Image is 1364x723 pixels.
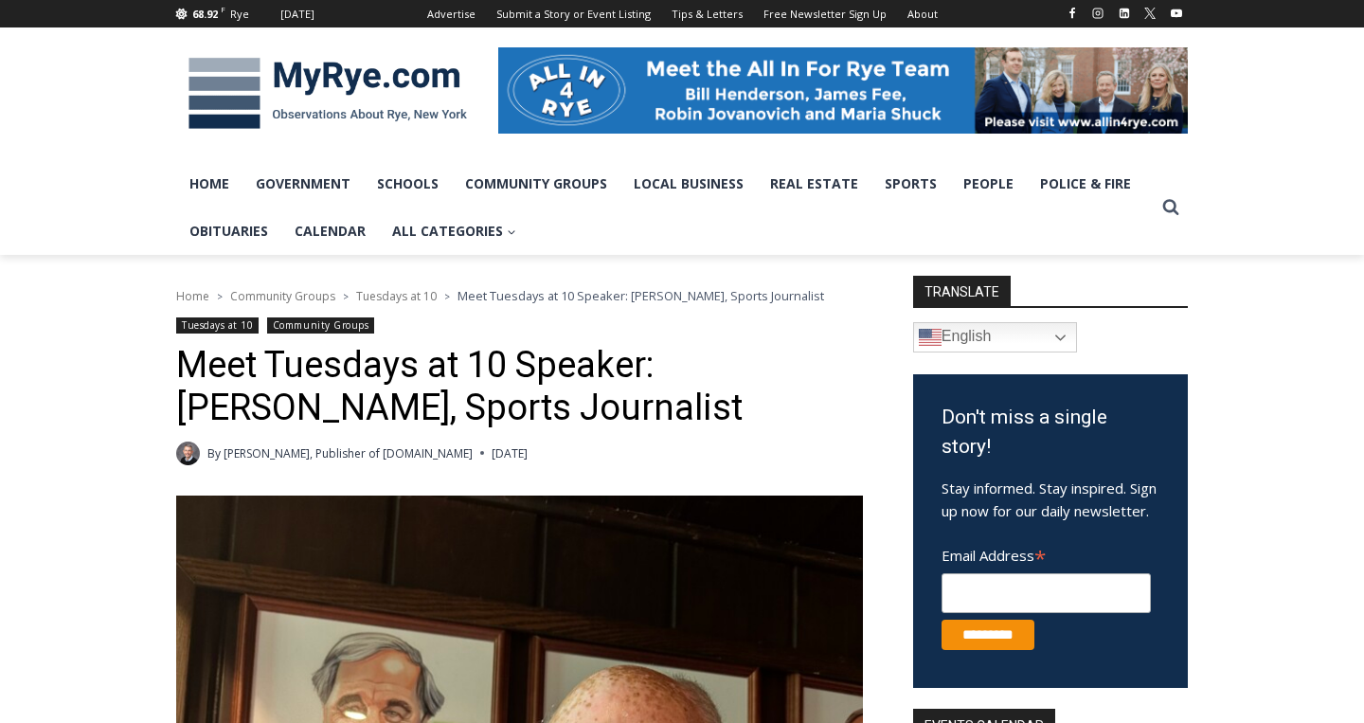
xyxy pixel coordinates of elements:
a: Linkedin [1113,2,1136,25]
a: X [1139,2,1161,25]
span: Meet Tuesdays at 10 Speaker: [PERSON_NAME], Sports Journalist [458,287,824,304]
button: View Search Form [1154,190,1188,225]
strong: TRANSLATE [913,276,1011,306]
a: Sports [871,160,950,208]
a: Real Estate [757,160,871,208]
label: Email Address [942,536,1151,570]
div: [DATE] [280,6,314,23]
a: English [913,322,1077,352]
a: Obituaries [176,208,281,255]
a: Police & Fire [1027,160,1144,208]
a: Home [176,160,242,208]
h1: Meet Tuesdays at 10 Speaker: [PERSON_NAME], Sports Journalist [176,344,863,430]
nav: Breadcrumbs [176,286,863,305]
h3: Don't miss a single story! [942,403,1159,462]
a: Instagram [1086,2,1109,25]
a: Facebook [1061,2,1084,25]
p: Stay informed. Stay inspired. Sign up now for our daily newsletter. [942,477,1159,522]
time: [DATE] [492,444,528,462]
span: > [444,290,450,303]
img: All in for Rye [498,47,1188,133]
a: People [950,160,1027,208]
span: All Categories [392,221,516,242]
a: Tuesdays at 10 [176,317,259,334]
a: [PERSON_NAME], Publisher of [DOMAIN_NAME] [224,445,473,461]
a: Community Groups [267,317,374,334]
a: Schools [364,160,452,208]
a: Community Groups [230,288,335,304]
a: YouTube [1165,2,1188,25]
a: Community Groups [452,160,620,208]
nav: Primary Navigation [176,160,1154,256]
span: > [343,290,349,303]
span: By [207,444,221,462]
span: F [221,4,225,14]
a: Tuesdays at 10 [356,288,437,304]
a: All Categories [379,208,529,255]
span: 68.92 [192,7,218,21]
a: Government [242,160,364,208]
a: Calendar [281,208,379,255]
div: Rye [230,6,249,23]
a: Home [176,288,209,304]
a: Local Business [620,160,757,208]
span: > [217,290,223,303]
img: en [919,326,942,349]
a: Author image [176,442,200,465]
img: MyRye.com [176,45,479,143]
